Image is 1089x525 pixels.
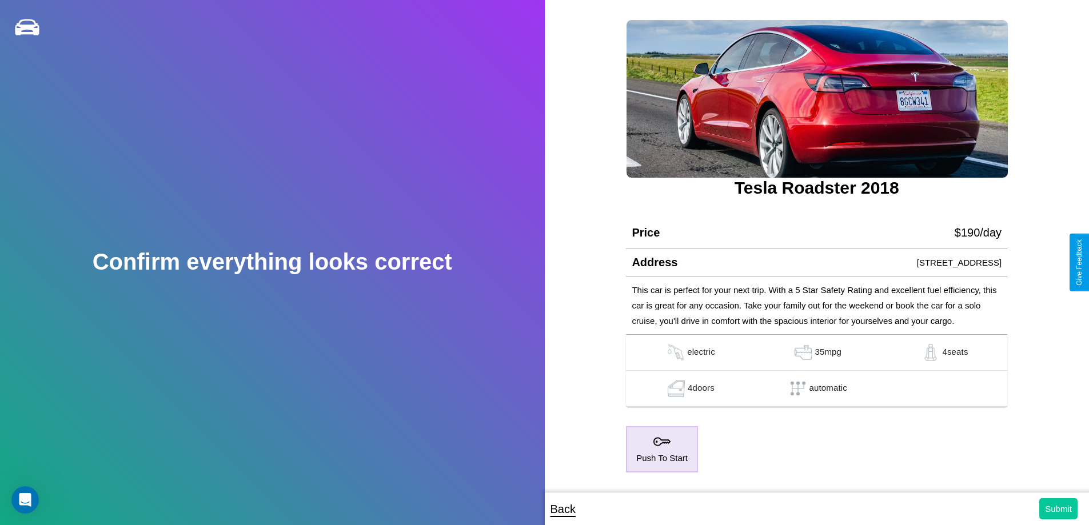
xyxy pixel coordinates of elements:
h4: Price [632,226,660,239]
p: 4 doors [688,380,715,397]
h2: Confirm everything looks correct [93,249,452,275]
img: gas [792,344,815,361]
p: Push To Start [636,450,688,466]
p: [STREET_ADDRESS] [917,255,1002,270]
img: gas [919,344,942,361]
h4: Address [632,256,677,269]
p: $ 190 /day [955,222,1002,243]
img: gas [665,380,688,397]
p: 35 mpg [815,344,841,361]
h3: Tesla Roadster 2018 [626,178,1007,198]
div: Give Feedback [1075,239,1083,286]
p: Back [551,499,576,519]
p: 4 seats [942,344,968,361]
iframe: Intercom live chat [11,486,39,514]
p: electric [687,344,715,361]
p: This car is perfect for your next trip. With a 5 Star Safety Rating and excellent fuel efficiency... [632,282,1002,328]
img: gas [664,344,687,361]
p: automatic [809,380,847,397]
table: simple table [626,335,1007,407]
button: Submit [1039,498,1078,519]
